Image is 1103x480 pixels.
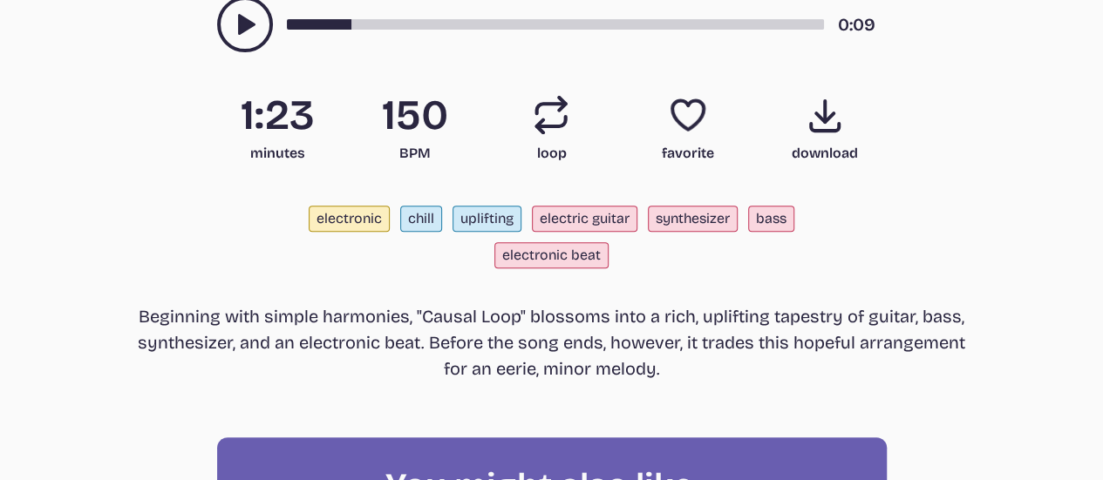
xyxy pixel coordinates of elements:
[353,94,476,136] span: 150
[530,94,572,136] button: Loop
[494,242,609,268] button: electronic beat
[217,94,340,136] span: 1:23
[532,206,637,232] button: electric guitar
[627,143,750,164] span: favorite
[353,143,476,164] span: BPM
[490,143,613,164] span: loop
[648,206,738,232] button: synthesizer
[133,303,970,382] p: Beginning with simple harmonies, "Causal Loop" blossoms into a rich, uplifting tapestry of guitar...
[400,206,442,232] button: chill
[764,143,887,164] span: download
[309,206,390,232] button: electronic
[217,143,340,164] span: minutes
[748,206,794,232] button: bass
[667,94,709,136] button: Favorite
[287,19,824,30] div: song-time-bar
[838,11,887,37] div: timer
[453,206,521,232] button: uplifting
